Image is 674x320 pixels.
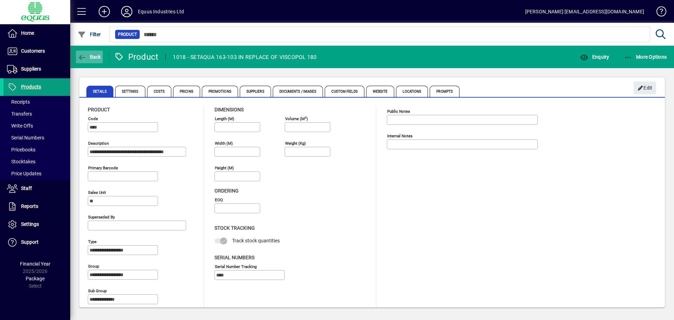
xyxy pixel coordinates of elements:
[215,197,223,202] mat-label: EOQ
[7,99,30,105] span: Receipts
[4,156,70,168] a: Stocktakes
[21,48,45,54] span: Customers
[21,66,41,72] span: Suppliers
[214,188,239,194] span: Ordering
[215,141,233,146] mat-label: Width (m)
[4,168,70,179] a: Price Updates
[387,133,412,138] mat-label: Internal Notes
[273,86,323,97] span: Documents / Images
[147,86,172,97] span: Costs
[4,132,70,144] a: Serial Numbers
[325,86,364,97] span: Custom Fields
[115,86,145,97] span: Settings
[4,60,70,78] a: Suppliers
[215,165,234,170] mat-label: Height (m)
[4,43,70,60] a: Customers
[118,31,137,38] span: Product
[4,198,70,215] a: Reports
[7,123,33,129] span: Write Offs
[525,6,644,17] div: [PERSON_NAME] [EMAIL_ADDRESS][DOMAIN_NAME]
[4,180,70,197] a: Staff
[622,51,669,63] button: More Options
[173,86,200,97] span: Pricing
[214,225,255,231] span: Stock Tracking
[76,51,103,63] button: Back
[634,81,656,94] button: Edit
[88,190,106,195] mat-label: Sales unit
[78,32,101,37] span: Filter
[88,116,98,121] mat-label: Code
[578,51,611,63] button: Enquiry
[580,54,609,60] span: Enquiry
[7,171,41,176] span: Price Updates
[214,255,255,260] span: Serial Numbers
[21,84,41,90] span: Products
[214,107,244,112] span: Dimensions
[76,28,103,41] button: Filter
[4,216,70,233] a: Settings
[624,54,667,60] span: More Options
[21,239,39,245] span: Support
[285,116,308,121] mat-label: Volume (m )
[7,147,35,152] span: Pricebooks
[240,86,271,97] span: Suppliers
[387,109,410,114] mat-label: Public Notes
[232,238,280,243] span: Track stock quantities
[396,86,428,97] span: Locations
[7,111,32,117] span: Transfers
[651,1,665,24] a: Knowledge Base
[88,141,109,146] mat-label: Description
[430,86,460,97] span: Prompts
[21,221,39,227] span: Settings
[4,25,70,42] a: Home
[4,120,70,132] a: Write Offs
[20,261,51,267] span: Financial Year
[88,107,110,112] span: Product
[215,264,257,269] mat-label: Serial Number tracking
[7,159,35,164] span: Stocktakes
[86,86,113,97] span: Details
[21,203,38,209] span: Reports
[138,6,184,17] div: Equus Industries Ltd
[4,96,70,108] a: Receipts
[215,116,234,121] mat-label: Length (m)
[78,54,101,60] span: Back
[88,264,99,269] mat-label: Group
[115,5,138,18] button: Profile
[7,135,44,141] span: Serial Numbers
[4,108,70,120] a: Transfers
[21,185,32,191] span: Staff
[88,239,97,244] mat-label: Type
[88,215,115,220] mat-label: Superseded by
[305,116,306,119] sup: 3
[285,141,306,146] mat-label: Weight (Kg)
[173,52,317,63] div: 1018 - SETAQUA 163-103 IN REPLACE OF VISCOPOL 180
[4,144,70,156] a: Pricebooks
[88,288,107,293] mat-label: Sub group
[21,30,34,36] span: Home
[4,234,70,251] a: Support
[366,86,395,97] span: Website
[26,276,45,281] span: Package
[202,86,238,97] span: Promotions
[637,82,653,94] span: Edit
[114,51,159,63] div: Product
[70,51,109,63] app-page-header-button: Back
[88,165,118,170] mat-label: Primary barcode
[93,5,115,18] button: Add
